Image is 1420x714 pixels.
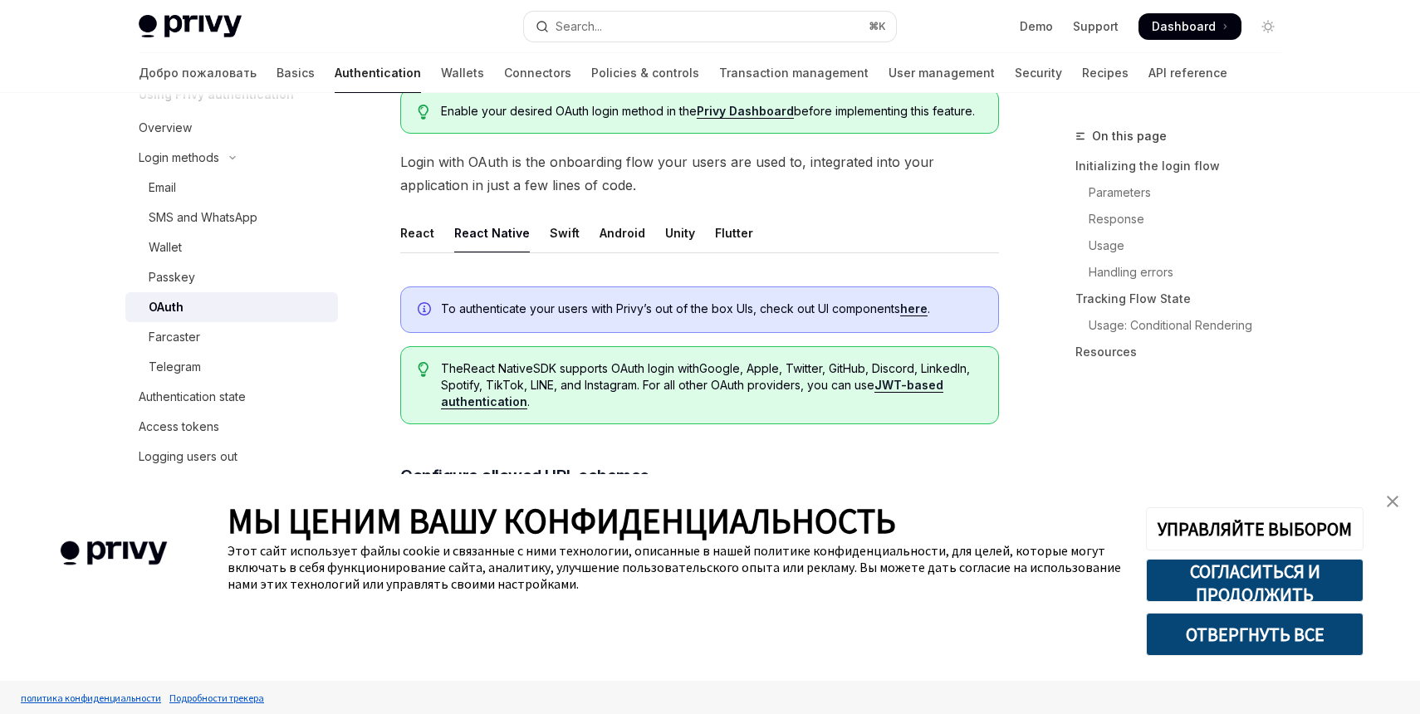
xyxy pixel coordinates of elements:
[591,53,699,93] a: Policies & controls
[139,15,242,38] img: светлый логотип
[149,357,201,377] div: Telegram
[125,232,338,262] a: Wallet
[1255,13,1281,40] button: Включить темный режим
[665,213,695,252] div: Unity
[1075,206,1295,232] a: Response
[335,53,421,93] a: Authentication
[1075,312,1295,339] a: Usage: Conditional Rendering
[17,683,165,712] a: политика конфиденциальности
[719,53,869,93] a: Transaction management
[165,683,268,712] a: Подробности трекера
[125,412,338,442] a: Access tokens
[139,66,257,80] font: Добро пожаловать
[125,382,338,412] a: Authentication state
[25,517,203,589] img: логотип компании
[900,301,928,316] a: here
[418,362,429,377] svg: Кончик
[504,53,571,93] a: Connectors
[125,203,338,232] a: SMS and WhatsApp
[139,387,246,407] div: Authentication state
[441,103,982,120] span: Enable your desired OAuth login method in the before implementing this feature.
[139,447,237,467] div: Logging users out
[1020,18,1053,35] a: Demo
[125,442,338,472] a: Logging users out
[139,417,219,437] div: Access tokens
[228,499,896,542] font: МЫ ЦЕНИМ ВАШУ КОНФИДЕНЦИАЛЬНОСТЬ
[1148,53,1227,93] a: API reference
[1075,286,1295,312] a: Tracking Flow State
[125,322,338,352] a: Farcaster
[139,53,257,93] a: Добро пожаловать
[400,150,999,197] span: Login with OAuth is the onboarding flow your users are used to, integrated into your application ...
[1075,259,1295,286] a: Handling errors
[149,208,257,227] div: SMS and WhatsApp
[441,301,982,317] span: To authenticate your users with Privy’s out of the box UIs, check out UI components .
[277,53,315,93] a: Basics
[1092,126,1167,146] span: On this page
[869,20,886,33] span: ⌘ K
[149,297,184,317] div: OAuth
[400,213,434,252] div: React
[149,267,195,287] div: Passkey
[21,692,161,704] font: политика конфиденциальности
[1146,559,1364,602] button: СОГЛАСИТЬСЯ И ПРОДОЛЖИТЬ
[1158,517,1352,540] font: УПРАВЛЯЙТЕ ВЫБОРОМ
[550,213,580,252] div: Swift
[1073,18,1119,35] a: Support
[1387,496,1398,507] img: закрыть баннер
[125,262,338,292] a: Passkey
[125,173,338,203] a: Email
[1190,560,1320,606] font: СОГЛАСИТЬСЯ И ПРОДОЛЖИТЬ
[149,237,182,257] div: Wallet
[125,143,338,173] button: Переключить раздел «Способы входа»
[1075,179,1295,206] a: Parameters
[149,178,176,198] div: Email
[400,464,649,487] span: Configure allowed URL schemes
[1082,53,1129,93] a: Recipes
[889,53,995,93] a: User management
[169,692,264,704] font: Подробности трекера
[697,104,794,119] a: Privy Dashboard
[441,360,982,410] span: The React Native SDK supports OAuth login with Google, Apple, Twitter, GitHub, Discord, LinkedIn,...
[1152,18,1216,35] span: Dashboard
[418,105,429,120] svg: Кончик
[1075,153,1295,179] a: Initializing the login flow
[454,213,530,252] div: React Native
[125,113,338,143] a: Overview
[1138,13,1241,40] a: Dashboard
[441,53,484,93] a: Wallets
[125,472,338,501] button: Переключить расширенный раздел
[600,213,645,252] div: Android
[1075,339,1295,365] a: Resources
[1075,232,1295,259] a: Usage
[715,213,753,252] div: Flutter
[1146,507,1364,550] button: УПРАВЛЯЙТЕ ВЫБОРОМ
[125,292,338,322] a: OAuth
[556,17,602,37] div: Search...
[149,327,200,347] div: Farcaster
[524,12,896,42] button: Открытый поиск
[418,302,434,319] svg: Информация
[139,118,192,138] div: Overview
[1186,623,1325,646] font: ОТВЕРГНУТЬ ВСЕ
[125,352,338,382] a: Telegram
[1376,485,1409,518] a: закрыть баннер
[139,148,219,168] div: Login methods
[1015,53,1062,93] a: Security
[228,542,1121,592] font: Этот сайт использует файлы cookie и связанные с ними технологии, описанные в нашей политике конфи...
[1146,613,1364,656] button: ОТВЕРГНУТЬ ВСЕ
